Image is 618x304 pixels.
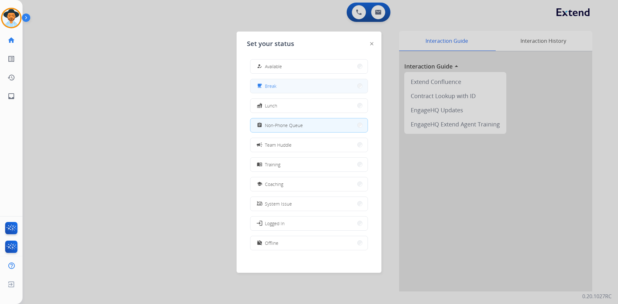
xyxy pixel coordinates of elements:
mat-icon: history [7,74,15,81]
img: close-button [370,42,373,45]
mat-icon: list_alt [7,55,15,63]
mat-icon: fastfood [257,103,262,108]
span: Team Huddle [265,142,292,148]
span: Break [265,83,276,89]
button: Logged In [250,216,368,230]
p: 0.20.1027RC [582,292,612,300]
mat-icon: assignment [257,123,262,128]
button: Training [250,158,368,171]
mat-icon: work_off [257,240,262,246]
span: Training [265,161,280,168]
span: Coaching [265,181,283,188]
button: Non-Phone Queue [250,118,368,132]
button: System Issue [250,197,368,211]
button: Team Huddle [250,138,368,152]
img: avatar [2,9,20,27]
mat-icon: home [7,36,15,44]
span: Lunch [265,102,277,109]
button: Offline [250,236,368,250]
mat-icon: inbox [7,92,15,100]
mat-icon: school [257,181,262,187]
span: System Issue [265,200,292,207]
span: Logged In [265,220,285,227]
mat-icon: phonelink_off [257,201,262,207]
span: Non-Phone Queue [265,122,303,129]
span: Available [265,63,282,70]
button: Lunch [250,99,368,113]
mat-icon: campaign [256,142,263,148]
mat-icon: login [256,220,263,226]
mat-icon: free_breakfast [257,83,262,89]
mat-icon: how_to_reg [257,64,262,69]
span: Offline [265,240,278,246]
button: Coaching [250,177,368,191]
span: Set your status [247,39,294,48]
mat-icon: menu_book [257,162,262,167]
button: Break [250,79,368,93]
button: Available [250,60,368,73]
